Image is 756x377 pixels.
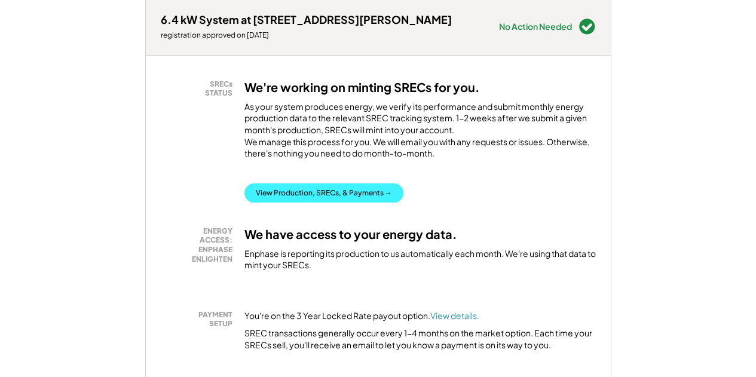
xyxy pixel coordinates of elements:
[244,248,596,271] div: Enphase is reporting its production to us automatically each month. We're using that data to mint...
[499,22,572,30] div: No Action Needed
[430,310,479,321] a: View details.
[161,30,452,40] div: registration approved on [DATE]
[244,327,596,351] div: SREC transactions generally occur every 1-4 months on the market option. Each time your SRECs sel...
[244,226,457,242] h3: We have access to your energy data.
[167,79,232,98] div: SRECs STATUS
[167,226,232,263] div: ENERGY ACCESS: ENPHASE ENLIGHTEN
[244,183,403,203] button: View Production, SRECs, & Payments →
[161,13,452,26] div: 6.4 kW System at [STREET_ADDRESS][PERSON_NAME]
[167,310,232,329] div: PAYMENT SETUP
[244,310,479,322] div: You're on the 3 Year Locked Rate payout option.
[244,79,480,95] h3: We're working on minting SRECs for you.
[244,101,596,165] div: As your system produces energy, we verify its performance and submit monthly energy production da...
